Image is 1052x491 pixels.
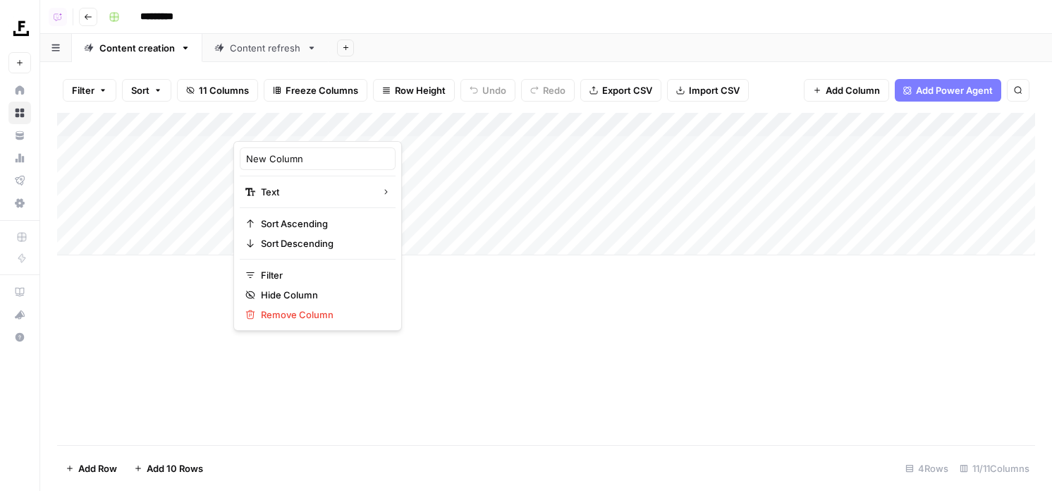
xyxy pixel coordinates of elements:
[8,169,31,192] a: Flightpath
[521,79,575,102] button: Redo
[900,457,954,480] div: 4 Rows
[667,79,749,102] button: Import CSV
[482,83,506,97] span: Undo
[72,34,202,62] a: Content creation
[8,326,31,348] button: Help + Support
[8,124,31,147] a: Your Data
[8,79,31,102] a: Home
[8,16,34,42] img: Foundation Inc. Logo
[230,41,301,55] div: Content refresh
[199,83,249,97] span: 11 Columns
[826,83,880,97] span: Add Column
[63,79,116,102] button: Filter
[261,185,370,199] span: Text
[122,79,171,102] button: Sort
[460,79,515,102] button: Undo
[177,79,258,102] button: 11 Columns
[8,281,31,303] a: AirOps Academy
[78,461,117,475] span: Add Row
[72,83,94,97] span: Filter
[261,268,384,282] span: Filter
[261,217,384,231] span: Sort Ascending
[395,83,446,97] span: Row Height
[99,41,175,55] div: Content creation
[8,147,31,169] a: Usage
[126,457,212,480] button: Add 10 Rows
[261,308,384,322] span: Remove Column
[261,236,384,250] span: Sort Descending
[202,34,329,62] a: Content refresh
[261,288,384,302] span: Hide Column
[8,192,31,214] a: Settings
[264,79,367,102] button: Freeze Columns
[131,83,149,97] span: Sort
[8,11,31,47] button: Workspace: Foundation Inc.
[689,83,740,97] span: Import CSV
[286,83,358,97] span: Freeze Columns
[8,303,31,326] button: What's new?
[916,83,993,97] span: Add Power Agent
[954,457,1035,480] div: 11/11 Columns
[147,461,203,475] span: Add 10 Rows
[8,102,31,124] a: Browse
[580,79,661,102] button: Export CSV
[9,304,30,325] div: What's new?
[895,79,1001,102] button: Add Power Agent
[543,83,565,97] span: Redo
[602,83,652,97] span: Export CSV
[804,79,889,102] button: Add Column
[373,79,455,102] button: Row Height
[57,457,126,480] button: Add Row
